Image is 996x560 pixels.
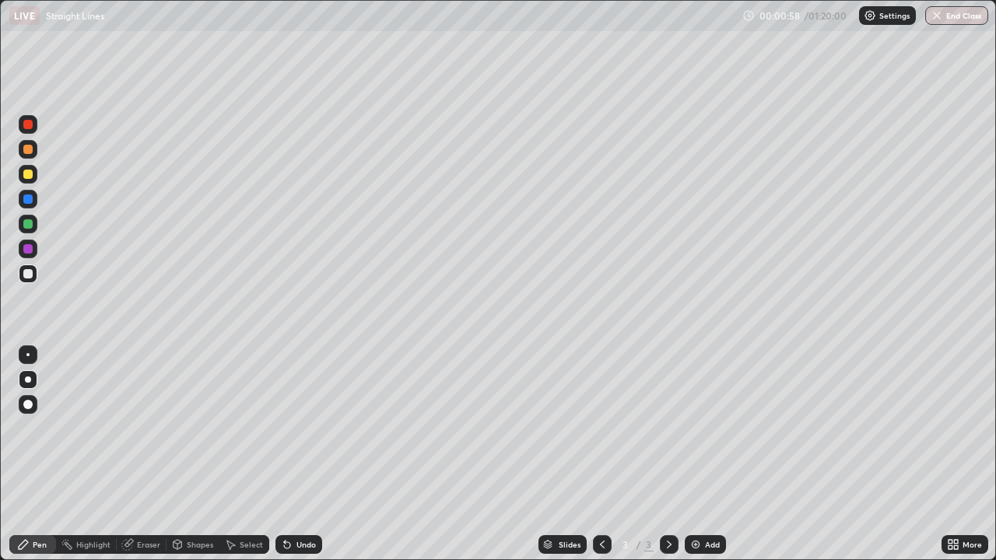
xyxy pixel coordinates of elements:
div: Eraser [137,541,160,548]
div: / [637,540,641,549]
div: Undo [296,541,316,548]
div: 3 [644,537,654,551]
p: Settings [879,12,910,19]
div: Add [705,541,720,548]
div: More [963,541,982,548]
button: End Class [925,6,988,25]
div: Pen [33,541,47,548]
img: add-slide-button [689,538,702,551]
div: Shapes [187,541,213,548]
div: 3 [618,540,633,549]
img: end-class-cross [931,9,943,22]
img: class-settings-icons [864,9,876,22]
div: Highlight [76,541,110,548]
div: Slides [559,541,580,548]
p: LIVE [14,9,35,22]
div: Select [240,541,263,548]
p: Straight Lines [46,9,104,22]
